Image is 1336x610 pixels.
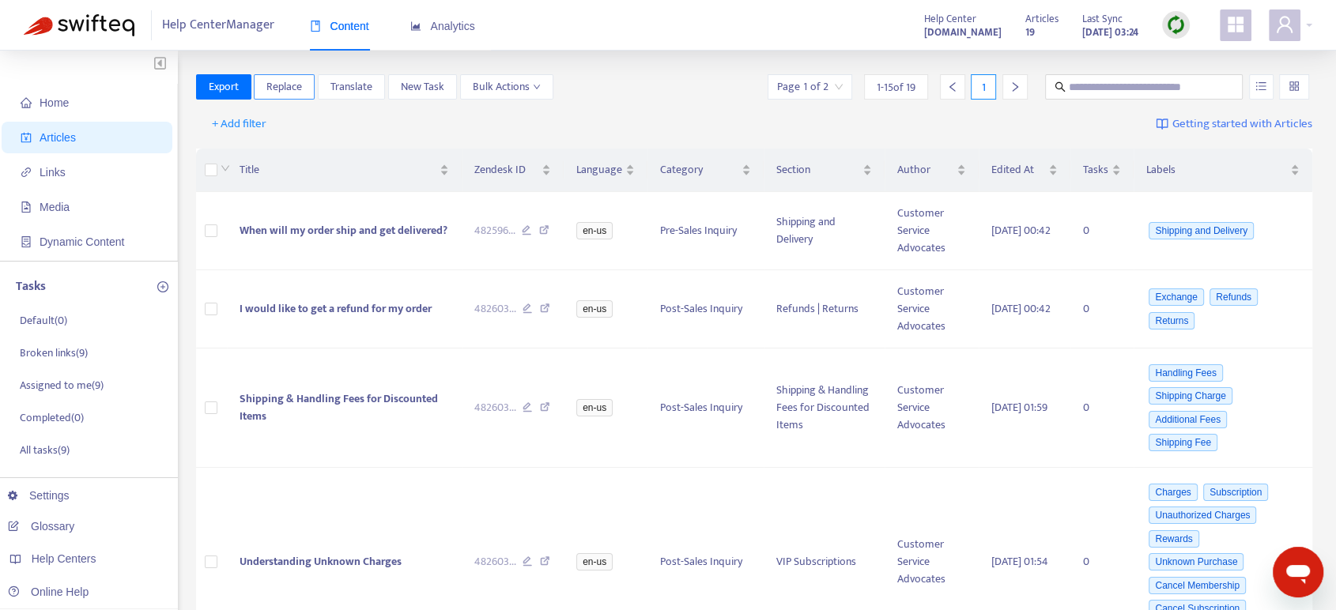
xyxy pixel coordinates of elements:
[474,222,515,239] span: 482596 ...
[576,553,613,570] span: en-us
[924,23,1002,41] a: [DOMAIN_NAME]
[576,399,613,416] span: en-us
[212,115,266,134] span: + Add filter
[991,161,1044,179] span: Edited At
[885,348,979,468] td: Customer Service Advocates
[410,21,421,32] span: area-chart
[1149,288,1203,306] span: Exchange
[330,78,372,96] span: Translate
[401,78,444,96] span: New Task
[410,20,475,32] span: Analytics
[310,21,321,32] span: book
[897,161,953,179] span: Author
[1025,10,1059,28] span: Articles
[924,10,976,28] span: Help Center
[16,277,46,296] p: Tasks
[1275,15,1294,34] span: user
[991,552,1048,570] span: [DATE] 01:54
[388,74,457,100] button: New Task
[20,409,84,426] p: Completed ( 0 )
[979,149,1070,192] th: Edited At
[1273,547,1323,597] iframe: Button to launch messaging window
[21,167,32,178] span: link
[474,399,516,416] span: 482603 ...
[576,300,613,318] span: en-us
[1226,15,1245,34] span: appstore
[1149,411,1227,428] span: Additional Fees
[200,111,278,137] button: + Add filter
[1149,387,1232,405] span: Shipping Charge
[660,161,738,179] span: Category
[1070,192,1134,270] td: 0
[1082,10,1123,28] span: Last Sync
[1149,312,1194,329] span: Returns
[1149,364,1222,382] span: Handling Fees
[462,149,564,192] th: Zendesk ID
[318,74,385,100] button: Translate
[21,97,32,108] span: home
[1082,24,1138,41] strong: [DATE] 03:24
[947,81,958,92] span: left
[240,299,432,318] span: I would like to get a refund for my order
[1166,15,1186,35] img: sync.dc5367851b00ba804db3.png
[20,345,88,361] p: Broken links ( 9 )
[40,166,66,179] span: Links
[8,489,70,502] a: Settings
[20,377,104,393] p: Assigned to me ( 9 )
[533,83,541,91] span: down
[21,201,32,213] span: file-image
[764,192,885,270] td: Shipping and Delivery
[647,149,764,192] th: Category
[460,74,553,100] button: Bulk Actionsdown
[40,235,124,248] span: Dynamic Content
[1210,288,1258,306] span: Refunds
[885,149,979,192] th: Author
[877,79,915,96] span: 1 - 15 of 19
[1149,484,1197,501] span: Charges
[1149,577,1246,594] span: Cancel Membership
[885,270,979,348] td: Customer Service Advocates
[1025,24,1035,41] strong: 19
[1149,553,1244,570] span: Unknown Purchase
[647,270,764,348] td: Post-Sales Inquiry
[8,520,74,533] a: Glossary
[764,348,885,468] td: Shipping & Handling Fees for Discounted Items
[1255,81,1266,92] span: unordered-list
[1156,118,1168,130] img: image-link
[1149,222,1254,239] span: Shipping and Delivery
[157,281,168,292] span: plus-circle
[764,270,885,348] td: Refunds | Returns
[1070,149,1134,192] th: Tasks
[1172,115,1312,134] span: Getting started with Articles
[40,201,70,213] span: Media
[40,96,69,109] span: Home
[474,553,516,570] span: 482603 ...
[240,161,436,179] span: Title
[1149,506,1256,524] span: Unauthorized Charges
[1055,81,1066,92] span: search
[32,552,96,565] span: Help Centers
[21,236,32,247] span: container
[227,149,462,192] th: Title
[474,300,516,318] span: 482603 ...
[576,161,622,179] span: Language
[1249,74,1274,100] button: unordered-list
[1149,434,1217,451] span: Shipping Fee
[764,149,885,192] th: Section
[991,299,1051,318] span: [DATE] 00:42
[240,221,447,239] span: When will my order ship and get delivered?
[647,192,764,270] td: Pre-Sales Inquiry
[240,552,402,570] span: Understanding Unknown Charges
[991,398,1047,416] span: [DATE] 01:59
[1010,81,1021,92] span: right
[564,149,647,192] th: Language
[1149,530,1198,548] span: Rewards
[1070,270,1134,348] td: 0
[971,74,996,100] div: 1
[254,74,315,100] button: Replace
[196,74,251,100] button: Export
[1146,161,1287,179] span: Labels
[576,222,613,239] span: en-us
[924,24,1002,41] strong: [DOMAIN_NAME]
[24,14,134,36] img: Swifteq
